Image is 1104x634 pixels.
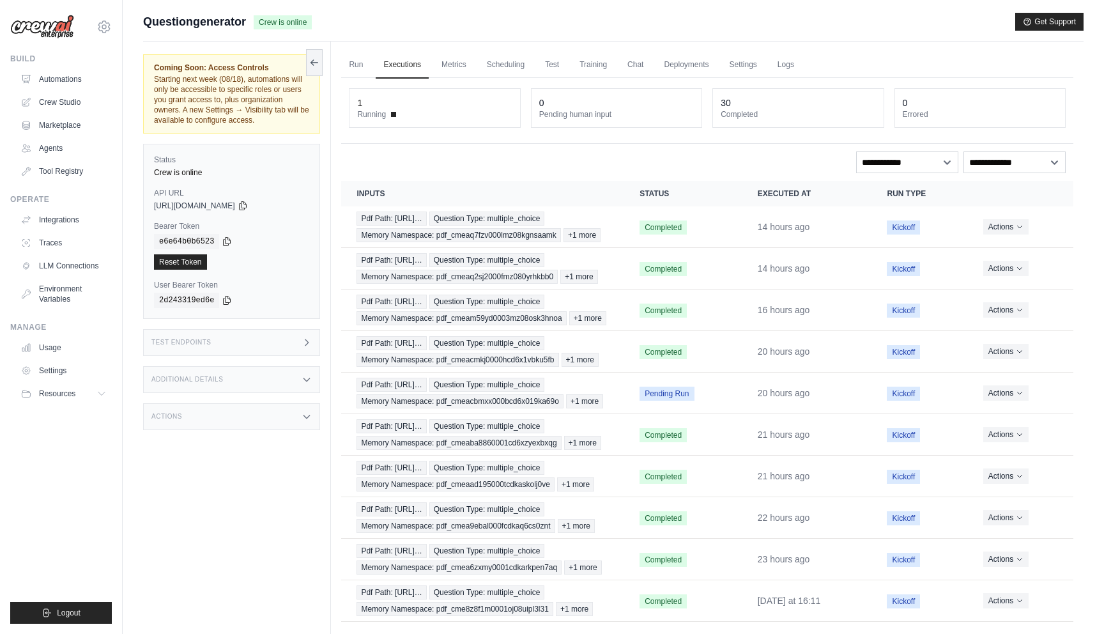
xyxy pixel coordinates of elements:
img: Logo [10,15,74,39]
span: Pdf Path: [URL]… [356,461,426,475]
div: Manage [10,322,112,332]
div: 1 [357,97,362,109]
span: Completed [640,470,687,484]
button: Resources [15,383,112,404]
a: Training [572,52,615,79]
span: Question Type: multiple_choice [429,502,545,516]
span: Kickoff [887,262,920,276]
span: Memory Namespace: pdf_cmea6zxmy0001cdkarkpen7aq [356,561,562,575]
span: Starting next week (08/18), automations will only be accessible to specific roles or users you gr... [154,75,309,125]
dt: Errored [903,109,1057,120]
a: Metrics [434,52,474,79]
span: Logout [57,608,80,618]
th: Run Type [871,181,967,206]
span: Completed [640,262,687,276]
span: +1 more [566,394,603,408]
time: August 13, 2025 at 15:14 EDT [758,346,810,357]
a: Executions [376,52,429,79]
span: Kickoff [887,345,920,359]
span: Completed [640,220,687,235]
a: Environment Variables [15,279,112,309]
span: +1 more [558,519,595,533]
span: Memory Namespace: pdf_cme8z8f1m0001oj08uipl3l31 [356,602,553,616]
label: User Bearer Token [154,280,309,290]
a: View execution details for Pdf Path [356,585,609,616]
span: Question Type: multiple_choice [429,295,545,309]
span: Coming Soon: Access Controls [154,63,309,73]
span: Pdf Path: [URL]… [356,419,426,433]
span: Memory Namespace: pdf_cmea9ebal000fcdkaq6cs0znt [356,519,555,533]
span: Question Type: multiple_choice [429,461,545,475]
th: Inputs [341,181,624,206]
button: Actions for execution [983,385,1029,401]
a: View execution details for Pdf Path [356,544,609,575]
a: Settings [722,52,765,79]
span: Memory Namespace: pdf_cmeaba8860001cd6xzyexbxqg [356,436,561,450]
a: View execution details for Pdf Path [356,253,609,284]
span: +1 more [557,477,594,491]
span: +1 more [564,561,601,575]
button: Actions for execution [983,468,1029,484]
time: August 13, 2025 at 21:30 EDT [758,263,810,274]
a: View execution details for Pdf Path [356,295,609,325]
a: Chat [620,52,651,79]
button: Actions for execution [983,302,1029,318]
a: Automations [15,69,112,89]
span: Completed [640,511,687,525]
a: View execution details for Pdf Path [356,212,609,242]
div: 0 [539,97,544,109]
span: Pdf Path: [URL]… [356,378,426,392]
span: Completed [640,428,687,442]
div: Operate [10,194,112,205]
time: August 13, 2025 at 14:36 EDT [758,429,810,440]
a: Integrations [15,210,112,230]
span: Pdf Path: [URL]… [356,212,426,226]
th: Status [624,181,742,206]
span: Kickoff [887,594,920,608]
div: 0 [903,97,908,109]
button: Get Support [1015,13,1084,31]
span: Completed [640,345,687,359]
a: View execution details for Pdf Path [356,336,609,367]
a: Logs [770,52,802,79]
a: Scheduling [479,52,532,79]
a: Settings [15,360,112,381]
a: View execution details for Pdf Path [356,461,609,491]
span: Question Type: multiple_choice [429,544,545,558]
span: Crew is online [254,15,312,29]
span: Pending Run [640,387,694,401]
span: Question Type: multiple_choice [429,253,545,267]
div: Build [10,54,112,64]
code: 2d243319ed6e [154,293,219,308]
div: Crew is online [154,167,309,178]
span: Kickoff [887,220,920,235]
h3: Test Endpoints [151,339,211,346]
span: +1 more [556,602,593,616]
span: +1 more [564,436,601,450]
span: Question Type: multiple_choice [429,378,545,392]
button: Actions for execution [983,261,1029,276]
button: Actions for execution [983,510,1029,525]
span: Kickoff [887,553,920,567]
time: August 13, 2025 at 14:10 EDT [758,471,810,481]
span: Question Type: multiple_choice [429,336,545,350]
span: Question Type: multiple_choice [429,212,545,226]
h3: Additional Details [151,376,223,383]
span: Kickoff [887,470,920,484]
button: Logout [10,602,112,624]
span: +1 more [569,311,606,325]
span: Running [357,109,386,120]
a: Agents [15,138,112,158]
span: Kickoff [887,304,920,318]
span: Completed [640,594,687,608]
button: Actions for execution [983,219,1029,235]
span: Question Type: multiple_choice [429,419,545,433]
span: [URL][DOMAIN_NAME] [154,201,235,211]
a: Deployments [656,52,716,79]
a: View execution details for Pdf Path [356,378,609,408]
a: Usage [15,337,112,358]
a: Crew Studio [15,92,112,112]
time: August 12, 2025 at 16:11 EDT [758,596,821,606]
a: Tool Registry [15,161,112,182]
span: Resources [39,389,75,399]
